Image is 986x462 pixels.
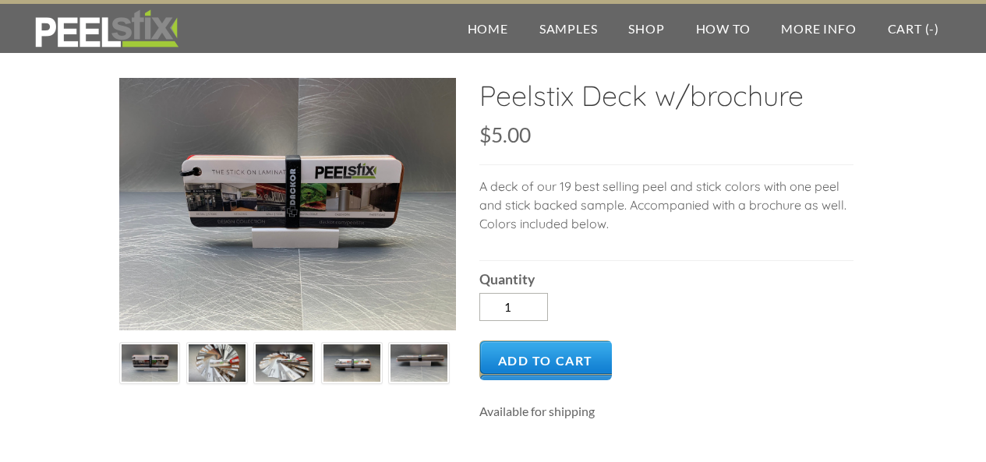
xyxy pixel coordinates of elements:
[119,78,456,330] img: s832171791223022656_p812_i2_w640.jpeg
[479,340,613,380] a: Add to Cart
[122,342,178,385] img: s832171791223022656_p812_i2_w160.jpeg
[256,342,313,385] img: s832171791223022656_p812_i5_w160.jpeg
[872,4,955,53] a: Cart (-)
[391,342,447,385] img: s832171791223022656_p812_i3_w160.jpeg
[680,4,766,53] a: How To
[479,404,595,418] span: Available for shipping
[479,122,531,147] span: $5.00
[479,177,853,249] p: A deck of our 19 best selling peel and stick colors with one peel and stick backed sample. Accomp...
[323,342,380,385] img: s832171791223022656_p812_i1_w160.jpeg
[613,4,680,53] a: Shop
[479,78,853,125] h2: Peelstix Deck w/brochure
[929,21,935,36] span: -
[479,271,535,287] b: Quantity
[31,9,182,48] img: REFACE SUPPLIES
[765,4,871,53] a: More Info
[452,4,524,53] a: Home
[189,342,246,385] img: s832171791223022656_p812_i4_w160.jpeg
[524,4,613,53] a: Samples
